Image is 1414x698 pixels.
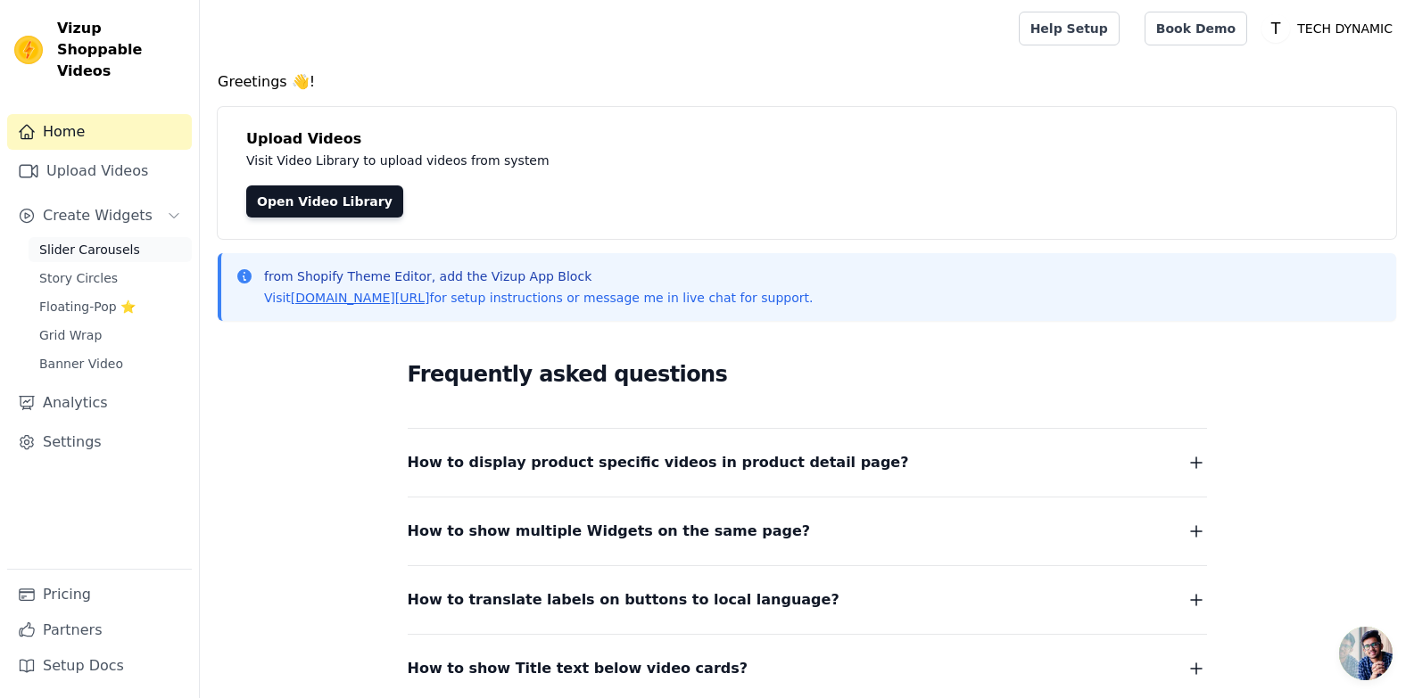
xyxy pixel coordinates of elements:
[264,267,813,285] p: from Shopify Theme Editor, add the Vizup App Block
[7,648,192,684] a: Setup Docs
[246,185,403,218] a: Open Video Library
[246,128,1368,150] h4: Upload Videos
[29,323,192,348] a: Grid Wrap
[408,587,1207,612] button: How to translate labels on buttons to local language?
[39,298,136,316] span: Floating-Pop ⭐
[29,294,192,319] a: Floating-Pop ⭐
[408,450,909,475] span: How to display product specific videos in product detail page?
[1270,20,1281,37] text: T
[1261,12,1400,45] button: T TECH DYNAMIC
[408,656,748,681] span: How to show Title text below video cards?
[408,587,839,612] span: How to translate labels on buttons to local language?
[408,519,1207,544] button: How to show multiple Widgets on the same page?
[1290,12,1400,45] p: TECH DYNAMIC
[29,266,192,291] a: Story Circles
[57,18,185,82] span: Vizup Shoppable Videos
[7,153,192,189] a: Upload Videos
[43,205,153,226] span: Create Widgets
[246,150,1046,171] p: Visit Video Library to upload videos from system
[1339,627,1393,680] div: Open chat
[408,519,811,544] span: How to show multiple Widgets on the same page?
[29,351,192,376] a: Banner Video
[408,656,1207,681] button: How to show Title text below video cards?
[7,198,192,234] button: Create Widgets
[218,71,1396,93] h4: Greetings 👋!
[39,269,118,287] span: Story Circles
[7,424,192,460] a: Settings
[7,612,192,648] a: Partners
[1145,12,1247,45] a: Book Demo
[1019,12,1120,45] a: Help Setup
[7,577,192,612] a: Pricing
[39,326,102,344] span: Grid Wrap
[7,114,192,150] a: Home
[408,357,1207,392] h2: Frequently asked questions
[7,385,192,421] a: Analytics
[291,291,430,305] a: [DOMAIN_NAME][URL]
[408,450,1207,475] button: How to display product specific videos in product detail page?
[39,241,140,259] span: Slider Carousels
[264,289,813,307] p: Visit for setup instructions or message me in live chat for support.
[39,355,123,373] span: Banner Video
[29,237,192,262] a: Slider Carousels
[14,36,43,64] img: Vizup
